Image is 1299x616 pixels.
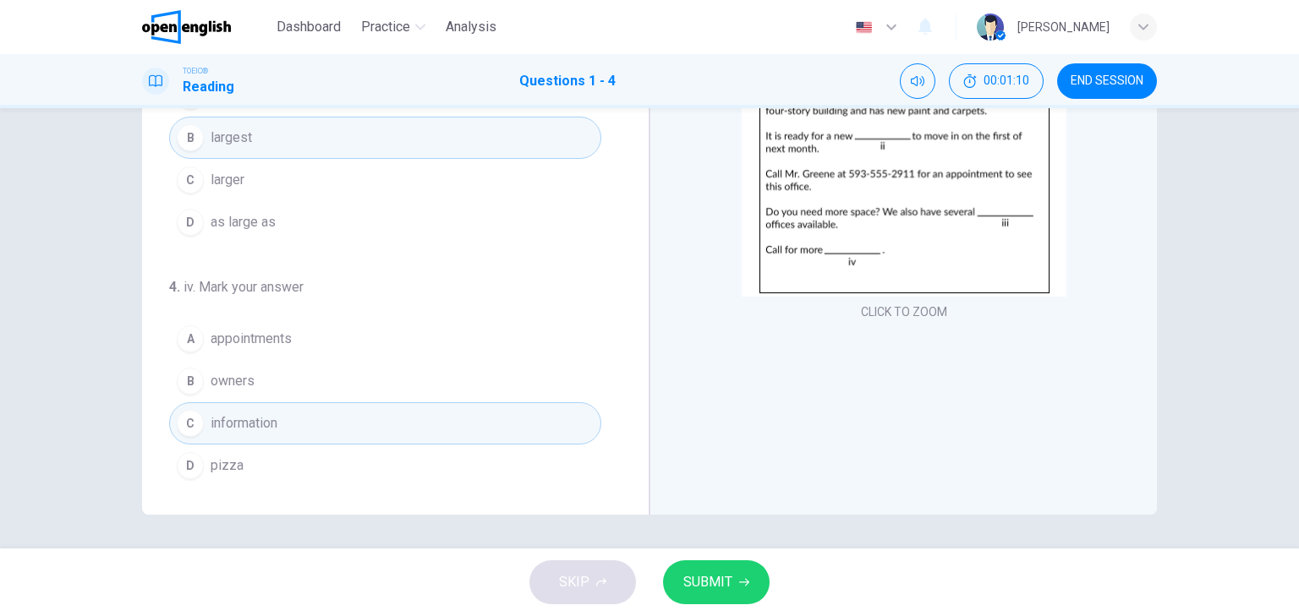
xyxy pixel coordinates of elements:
button: Clarger [169,159,601,201]
span: as large as [211,212,276,232]
span: 4 . [169,279,180,295]
button: Dpizza [169,444,601,487]
div: D [177,209,204,236]
button: CLICK TO ZOOM [854,300,954,324]
div: B [177,124,204,151]
div: Hide [949,63,1044,99]
span: appointments [211,329,292,349]
h1: Questions 1 - 4 [519,71,616,91]
img: en [853,21,874,34]
span: Practice [361,17,410,37]
span: Dashboard [277,17,341,37]
span: largest [211,128,252,148]
img: undefined [742,2,1066,297]
span: pizza [211,455,244,476]
button: Blargest [169,117,601,159]
span: SUBMIT [683,570,732,594]
span: 00:01:10 [984,74,1029,88]
div: A [177,325,204,352]
button: SUBMIT [663,560,770,604]
button: Das large as [169,201,601,243]
div: C [177,410,204,437]
span: information [211,413,277,433]
button: Practice [354,12,432,42]
span: iv. Mark your answer [184,279,304,295]
button: Cinformation [169,402,601,444]
span: TOEIC® [183,65,208,77]
img: Profile picture [977,14,1004,41]
h1: Reading [183,77,234,97]
button: Aappointments [169,318,601,360]
button: Dashboard [270,12,348,42]
div: B [177,368,204,395]
div: C [177,166,204,194]
button: END SESSION [1057,63,1157,99]
div: [PERSON_NAME] [1017,17,1110,37]
button: 00:01:10 [949,63,1044,99]
span: owners [211,371,255,391]
img: OpenEnglish logo [142,10,231,44]
div: D [177,452,204,479]
div: Mute [900,63,935,99]
span: Analysis [446,17,496,37]
span: END SESSION [1071,74,1143,88]
button: Bowners [169,360,601,402]
a: OpenEnglish logo [142,10,270,44]
button: Analysis [439,12,503,42]
span: larger [211,170,244,190]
